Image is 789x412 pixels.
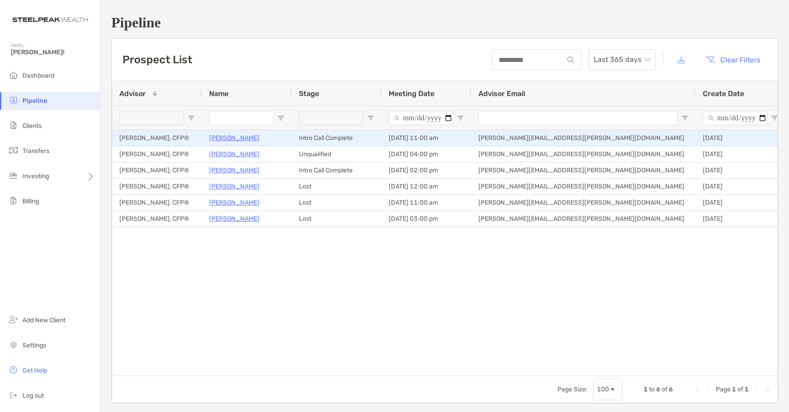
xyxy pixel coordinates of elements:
[8,339,19,350] img: settings icon
[22,97,47,105] span: Pipeline
[381,130,471,146] div: [DATE] 11:00 am
[292,179,381,194] div: Lost
[381,162,471,178] div: [DATE] 02:00 pm
[471,211,696,227] div: [PERSON_NAME][EMAIL_ADDRESS][PERSON_NAME][DOMAIN_NAME]
[593,379,622,400] div: Page Size
[696,195,785,210] div: [DATE]
[119,89,146,98] span: Advisor
[112,130,202,146] div: [PERSON_NAME], CFP®
[752,386,759,393] div: Next Page
[457,114,464,122] button: Open Filter Menu
[557,386,587,393] div: Page Size:
[681,114,688,122] button: Open Filter Menu
[696,162,785,178] div: [DATE]
[737,386,743,393] span: of
[716,386,731,393] span: Page
[112,179,202,194] div: [PERSON_NAME], CFP®
[367,114,374,122] button: Open Filter Menu
[732,386,736,393] span: 1
[8,195,19,206] img: billing icon
[209,149,259,160] a: [PERSON_NAME]
[669,386,673,393] span: 6
[112,211,202,227] div: [PERSON_NAME], CFP®
[111,14,778,31] h1: Pipeline
[22,172,49,180] span: Investing
[11,4,89,36] img: Zoe Logo
[597,386,609,393] div: 100
[209,213,259,224] a: [PERSON_NAME]
[381,211,471,227] div: [DATE] 03:00 pm
[703,111,767,125] input: Create Date Filter Input
[471,146,696,162] div: [PERSON_NAME][EMAIL_ADDRESS][PERSON_NAME][DOMAIN_NAME]
[699,50,767,70] button: Clear Filters
[292,195,381,210] div: Lost
[381,179,471,194] div: [DATE] 12:00 am
[471,162,696,178] div: [PERSON_NAME][EMAIL_ADDRESS][PERSON_NAME][DOMAIN_NAME]
[22,147,49,155] span: Transfers
[696,211,785,227] div: [DATE]
[112,146,202,162] div: [PERSON_NAME], CFP®
[8,390,19,400] img: logout icon
[22,197,39,205] span: Billing
[696,179,785,194] div: [DATE]
[112,195,202,210] div: [PERSON_NAME], CFP®
[22,122,42,130] span: Clients
[299,89,319,98] span: Stage
[694,386,701,393] div: First Page
[188,114,195,122] button: Open Filter Menu
[745,386,749,393] span: 1
[292,162,381,178] div: Intro Call Complete
[696,146,785,162] div: [DATE]
[381,146,471,162] div: [DATE] 04:00 pm
[209,197,259,208] a: [PERSON_NAME]
[22,342,46,349] span: Settings
[8,314,19,325] img: add_new_client icon
[649,386,655,393] span: to
[656,386,660,393] span: 6
[209,181,259,192] a: [PERSON_NAME]
[22,72,54,79] span: Dashboard
[8,364,19,375] img: get-help icon
[8,145,19,156] img: transfers icon
[644,386,648,393] span: 1
[478,111,678,125] input: Advisor Email Filter Input
[277,114,285,122] button: Open Filter Menu
[22,367,47,374] span: Get Help
[292,146,381,162] div: Unqualified
[22,392,44,399] span: Log out
[471,179,696,194] div: [PERSON_NAME][EMAIL_ADDRESS][PERSON_NAME][DOMAIN_NAME]
[11,48,95,56] span: [PERSON_NAME]!
[8,170,19,181] img: investing icon
[471,195,696,210] div: [PERSON_NAME][EMAIL_ADDRESS][PERSON_NAME][DOMAIN_NAME]
[771,114,778,122] button: Open Filter Menu
[567,57,574,63] img: input icon
[209,132,259,144] a: [PERSON_NAME]
[8,95,19,105] img: pipeline icon
[8,120,19,131] img: clients icon
[123,53,192,66] h3: Prospect List
[209,165,259,176] a: [PERSON_NAME]
[705,386,712,393] div: Previous Page
[209,89,228,98] span: Name
[389,111,453,125] input: Meeting Date Filter Input
[478,89,525,98] span: Advisor Email
[112,162,202,178] div: [PERSON_NAME], CFP®
[381,195,471,210] div: [DATE] 11:00 am
[703,89,744,98] span: Create Date
[763,386,770,393] div: Last Page
[8,70,19,80] img: dashboard icon
[292,211,381,227] div: Lost
[209,111,274,125] input: Name Filter Input
[696,130,785,146] div: [DATE]
[292,130,381,146] div: Intro Call Complete
[22,316,66,324] span: Add New Client
[594,50,650,70] span: Last 365 days
[389,89,434,98] span: Meeting Date
[471,130,696,146] div: [PERSON_NAME][EMAIL_ADDRESS][PERSON_NAME][DOMAIN_NAME]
